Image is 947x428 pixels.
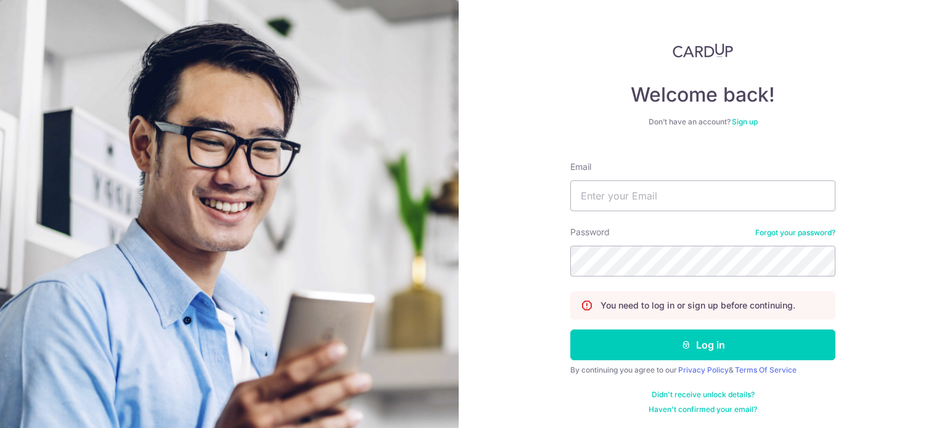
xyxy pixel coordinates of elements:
p: You need to log in or sign up before continuing. [601,299,795,312]
label: Password [570,226,610,238]
a: Didn't receive unlock details? [652,390,755,400]
a: Terms Of Service [735,365,797,374]
div: Don’t have an account? [570,117,835,127]
h4: Welcome back! [570,83,835,107]
div: By continuing you agree to our & [570,365,835,375]
a: Haven't confirmed your email? [649,405,757,414]
a: Privacy Policy [678,365,729,374]
a: Forgot your password? [755,228,835,238]
img: CardUp Logo [673,43,733,58]
input: Enter your Email [570,180,835,211]
label: Email [570,161,591,173]
button: Log in [570,329,835,360]
a: Sign up [732,117,758,126]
